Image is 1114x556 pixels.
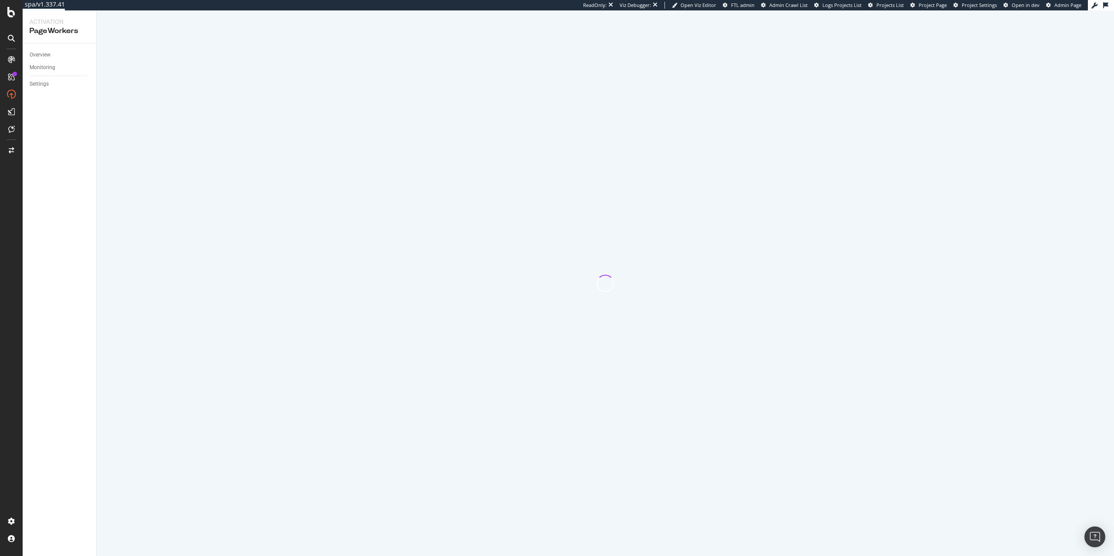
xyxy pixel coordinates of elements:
[1054,2,1081,8] span: Admin Page
[30,80,49,89] div: Settings
[1084,526,1105,547] div: Open Intercom Messenger
[672,2,716,9] a: Open Viz Editor
[1012,2,1040,8] span: Open in dev
[910,2,947,9] a: Project Page
[953,2,997,9] a: Project Settings
[868,2,904,9] a: Projects List
[822,2,862,8] span: Logs Projects List
[962,2,997,8] span: Project Settings
[30,50,90,60] a: Overview
[731,2,755,8] span: FTL admin
[30,63,55,72] div: Monitoring
[876,2,904,8] span: Projects List
[30,50,50,60] div: Overview
[814,2,862,9] a: Logs Projects List
[30,26,89,36] div: PageWorkers
[681,2,716,8] span: Open Viz Editor
[1046,2,1081,9] a: Admin Page
[620,2,651,9] div: Viz Debugger:
[723,2,755,9] a: FTL admin
[30,17,89,26] div: Activation
[30,63,90,72] a: Monitoring
[761,2,808,9] a: Admin Crawl List
[769,2,808,8] span: Admin Crawl List
[583,2,607,9] div: ReadOnly:
[919,2,947,8] span: Project Page
[30,80,90,89] a: Settings
[1003,2,1040,9] a: Open in dev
